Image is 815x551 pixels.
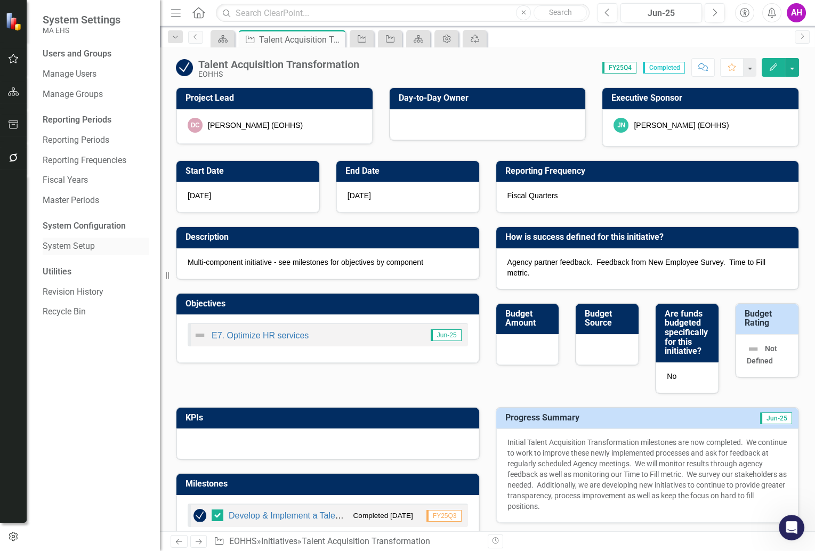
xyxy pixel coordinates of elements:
[779,515,804,540] iframe: Intercom live chat
[624,7,698,20] div: Jun-25
[534,5,587,20] button: Search
[9,62,175,127] div: If you still need help customizing your report layout or have other questions, I’m here to assist...
[634,120,729,131] div: [PERSON_NAME] (EOHHS)
[43,48,149,60] div: Users and Groups
[214,536,479,548] div: » »
[30,6,47,23] img: Profile image for Fin
[745,309,793,328] h3: Budget Rating
[17,225,196,267] div: That's exactly what the or report does! Both show objectives as header rows with their linked ini...
[5,12,24,30] img: ClearPoint Strategy
[185,299,474,309] h3: Objectives
[9,327,204,345] textarea: Message…
[585,309,633,328] h3: Budget Source
[34,349,42,358] button: Gif picker
[602,62,636,74] span: FY25Q4
[229,511,413,520] a: Develop & Implement a Talent Sourcing Strategy
[185,166,314,176] h3: Start Date
[261,536,297,546] a: Initiatives
[43,195,149,207] a: Master Periods
[787,3,806,22] button: AH
[496,182,799,213] div: Fiscal Quarters
[185,413,474,423] h3: KPIs
[185,93,367,103] h3: Project Lead
[747,343,760,355] img: Not Defined
[43,68,149,80] a: Manage Users
[507,437,788,512] p: Initial Talent Acquisition Transformation milestones are now completed. We continue to work to im...
[667,372,676,380] span: No
[43,266,149,278] div: Utilities
[643,62,685,74] span: Completed
[9,62,205,135] div: Fin says…
[25,288,196,308] li: Control Panel > Scorecards & Elements > Manage Reports > Scorecard Reports
[611,93,793,103] h3: Executive Sponsor
[43,134,149,147] a: Reporting Periods
[198,70,359,78] div: EOHHS
[176,59,193,76] img: Complete
[399,93,580,103] h3: Day-to-Day Owner
[179,258,187,267] a: Source reference 8568575:
[43,26,120,35] small: MA EHS
[43,114,149,126] div: Reporting Periods
[9,219,205,432] div: That's exactly what theScorecard Summary ReportorDefault Gridreport does! Both show objectives as...
[426,510,462,522] span: FY25Q3
[259,33,343,46] div: Talent Acquisition Transformation
[9,219,205,433] div: Fin says…
[17,273,196,283] div: To access these:
[188,118,203,133] div: DC
[51,349,59,358] button: Upload attachment
[52,10,64,18] h1: Fin
[198,59,359,70] div: Talent Acquisition Transformation
[665,309,713,356] h3: Are funds budgeted specifically for this initiative?
[188,257,468,268] p: Multi-component initiative - see milestones for objectives by component
[17,226,189,245] b: Scorecard Summary Report
[760,412,792,424] span: Jun-25
[193,329,206,342] img: Not Defined
[43,155,149,167] a: Reporting Frequencies
[187,4,206,23] div: Close
[43,306,149,318] a: Recycle Bin
[43,286,149,298] a: Revision History
[46,135,205,211] div: I need a report that has the following:Objective 1 as a header (row)Initiative 1 and summaryIniti...
[431,329,462,341] span: Jun-25
[7,4,27,25] button: go back
[747,344,777,365] span: Not Defined
[614,118,628,133] div: JN
[43,174,149,187] a: Fiscal Years
[208,120,303,131] div: [PERSON_NAME] (EOHHS)
[53,237,104,245] b: Default Grid
[193,509,206,522] img: Complete
[185,232,474,242] h3: Description
[55,142,196,205] div: I need a report that has the following: Objective 1 as a header (row) Initiative 1 and summary In...
[507,257,788,278] p: Agency partner feedback. Feedback from New Employee Survey. Time to Fill metric.
[17,68,166,120] div: If you still need help customizing your report layout or have other questions, I’m here to assist...
[212,331,309,340] a: E7. Optimize HR services
[620,3,702,22] button: Jun-25
[505,232,794,242] h3: How is success defined for this initiative?
[353,511,413,521] small: Completed [DATE]
[505,413,705,423] h3: Progress Summary
[188,191,211,200] span: [DATE]
[185,479,474,489] h3: Milestones
[505,309,554,328] h3: Budget Amount
[25,311,196,321] li: Choose either "Scorecard" or "Default Grid"
[9,135,205,220] div: Arianne says…
[302,536,430,546] div: Talent Acquisition Transformation
[68,349,76,358] button: Start recording
[43,88,149,101] a: Manage Groups
[229,536,257,546] a: EOHHS
[43,220,149,232] div: System Configuration
[17,349,25,358] button: Emoji picker
[505,166,794,176] h3: Reporting Frequency
[43,13,120,26] span: System Settings
[549,8,572,17] span: Search
[17,23,196,54] div: Are you planning to track related metrics between the parent and child scorecards, or just want t...
[167,4,187,25] button: Home
[348,191,371,200] span: [DATE]
[43,240,149,253] a: System Setup
[183,345,200,362] button: Send a message…
[345,166,474,176] h3: End Date
[216,4,590,22] input: Search ClearPoint...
